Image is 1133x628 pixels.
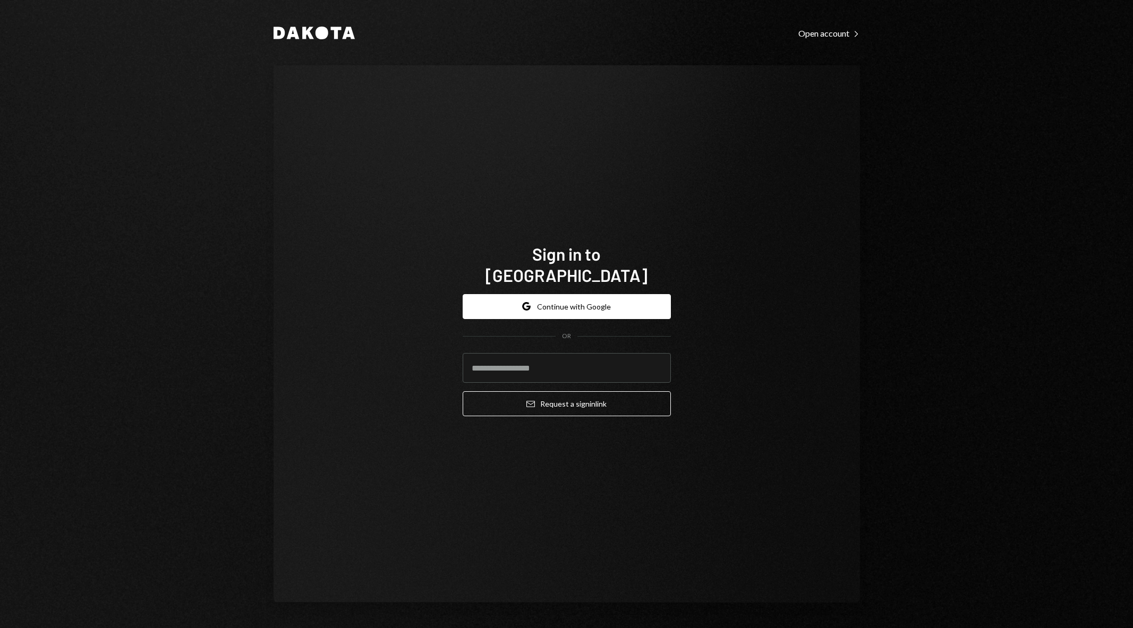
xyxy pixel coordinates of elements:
div: OR [562,332,571,341]
div: Open account [798,28,860,39]
a: Open account [798,27,860,39]
h1: Sign in to [GEOGRAPHIC_DATA] [463,243,671,286]
button: Continue with Google [463,294,671,319]
button: Request a signinlink [463,391,671,416]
